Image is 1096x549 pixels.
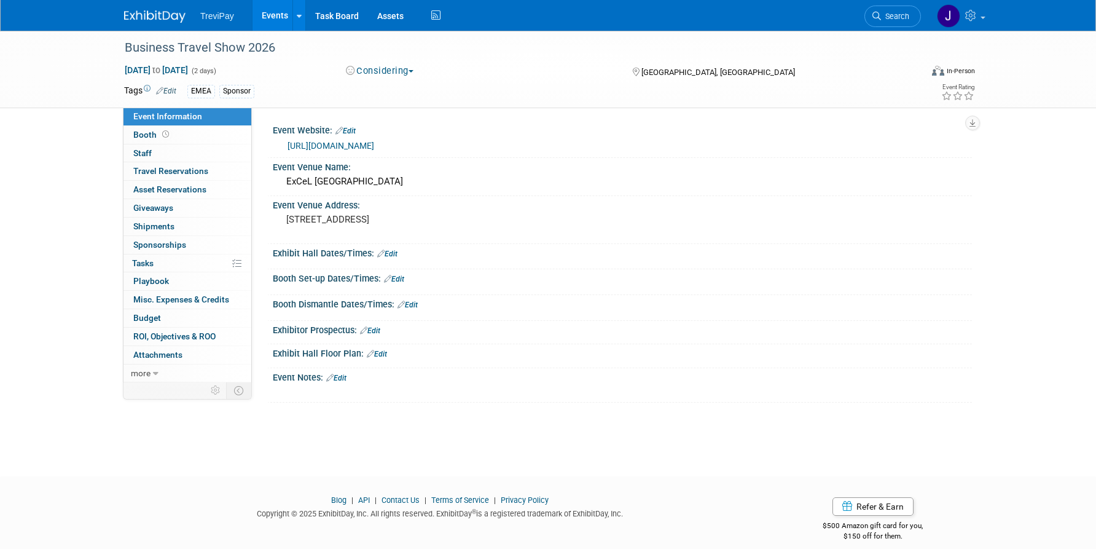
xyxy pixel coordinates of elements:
[187,85,215,98] div: EMEA
[133,148,152,158] span: Staff
[491,496,499,505] span: |
[372,496,380,505] span: |
[501,496,549,505] a: Privacy Policy
[123,218,251,235] a: Shipments
[377,250,397,258] a: Edit
[133,294,229,304] span: Misc. Expenses & Credits
[273,121,972,137] div: Event Website:
[133,130,171,140] span: Booth
[881,12,909,21] span: Search
[124,65,189,76] span: [DATE] [DATE]
[123,126,251,144] a: Booth
[205,382,227,398] td: Personalize Event Tab Strip
[282,172,963,191] div: ExCeL [GEOGRAPHIC_DATA]
[397,301,418,309] a: Edit
[123,365,251,382] a: more
[273,244,972,260] div: Exhibit Hall Dates/Times:
[273,158,972,173] div: Event Venue Name:
[273,295,972,311] div: Booth Dismantle Dates/Times:
[123,272,251,290] a: Playbook
[358,496,370,505] a: API
[123,162,251,180] a: Travel Reservations
[133,313,161,323] span: Budget
[273,368,972,384] div: Event Notes:
[382,496,420,505] a: Contact Us
[384,275,404,283] a: Edit
[286,214,550,225] pre: [STREET_ADDRESS]
[133,240,186,250] span: Sponsorships
[941,84,974,90] div: Event Rating
[937,4,960,28] img: Jim Salerno
[273,196,972,211] div: Event Venue Address:
[190,67,216,75] span: (2 days)
[123,309,251,327] a: Budget
[932,66,944,76] img: Format-Inperson.png
[123,181,251,199] a: Asset Reservations
[472,508,476,515] sup: ®
[133,331,216,341] span: ROI, Objectives & ROO
[124,505,756,519] div: Copyright © 2025 ExhibitDay, Inc. All rights reserved. ExhibitDay is a registered trademark of Ex...
[131,368,151,378] span: more
[335,127,356,135] a: Edit
[160,130,171,139] span: Booth not reserved yet
[774,531,973,542] div: $150 off for them.
[132,258,154,268] span: Tasks
[120,37,902,59] div: Business Travel Show 2026
[864,6,921,27] a: Search
[124,10,186,23] img: ExhibitDay
[133,203,173,213] span: Giveaways
[133,276,169,286] span: Playbook
[946,66,975,76] div: In-Person
[123,108,251,125] a: Event Information
[123,328,251,346] a: ROI, Objectives & ROO
[227,382,252,398] td: Toggle Event Tabs
[421,496,429,505] span: |
[133,350,182,360] span: Attachments
[123,291,251,309] a: Misc. Expenses & Credits
[124,84,176,98] td: Tags
[123,255,251,272] a: Tasks
[273,269,972,285] div: Booth Set-up Dates/Times:
[848,64,975,82] div: Event Format
[832,497,914,516] a: Refer & Earn
[342,65,418,77] button: Considering
[348,496,356,505] span: |
[774,513,973,541] div: $500 Amazon gift card for you,
[123,144,251,162] a: Staff
[156,87,176,95] a: Edit
[273,344,972,360] div: Exhibit Hall Floor Plan:
[219,85,254,98] div: Sponsor
[133,111,202,121] span: Event Information
[123,346,251,364] a: Attachments
[151,65,162,75] span: to
[273,321,972,337] div: Exhibitor Prospectus:
[331,496,346,505] a: Blog
[133,221,174,231] span: Shipments
[326,374,346,382] a: Edit
[133,166,208,176] span: Travel Reservations
[431,496,489,505] a: Terms of Service
[133,184,206,194] span: Asset Reservations
[288,141,374,151] a: [URL][DOMAIN_NAME]
[367,350,387,358] a: Edit
[123,199,251,217] a: Giveaways
[123,236,251,254] a: Sponsorships
[200,11,234,21] span: TreviPay
[641,68,795,77] span: [GEOGRAPHIC_DATA], [GEOGRAPHIC_DATA]
[360,326,380,335] a: Edit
